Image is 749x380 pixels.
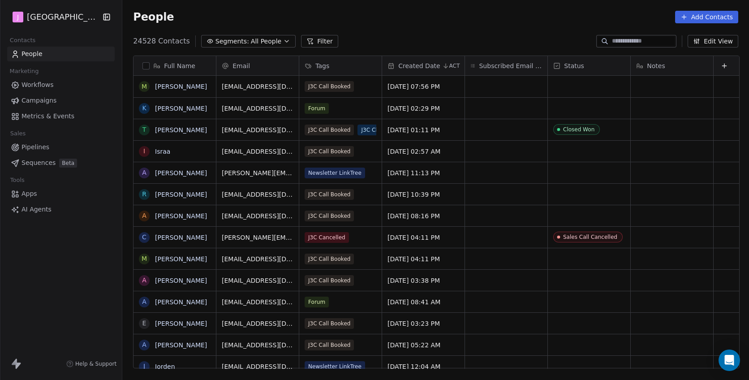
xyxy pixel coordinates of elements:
[59,159,77,168] span: Beta
[17,13,19,22] span: J
[133,10,174,24] span: People
[215,37,249,46] span: Segments:
[7,93,115,108] a: Campaigns
[387,276,459,285] span: [DATE] 03:38 PM
[301,35,338,47] button: Filter
[387,362,459,371] span: [DATE] 12:04 AM
[6,173,28,187] span: Tools
[142,233,146,242] div: C
[305,211,354,221] span: J3C Call Booked
[305,81,354,92] span: J3C Call Booked
[142,297,146,307] div: A
[305,318,354,329] span: J3C Call Booked
[387,82,459,91] span: [DATE] 07:56 PM
[142,276,146,285] div: A
[222,341,293,350] span: [EMAIL_ADDRESS][DOMAIN_NAME]
[564,61,584,70] span: Status
[387,319,459,328] span: [DATE] 03:23 PM
[7,109,115,124] a: Metrics & Events
[305,146,354,157] span: J3C Call Booked
[155,148,170,155] a: Israa
[305,275,354,286] span: J3C Call Booked
[155,126,207,134] a: [PERSON_NAME]
[142,254,147,263] div: M
[22,112,74,121] span: Metrics & Events
[155,105,207,112] a: [PERSON_NAME]
[143,147,145,156] div: I
[7,47,115,61] a: People
[305,232,349,243] span: J3C Cancelled
[155,234,207,241] a: [PERSON_NAME]
[387,255,459,263] span: [DATE] 04:11 PM
[22,96,56,105] span: Campaigns
[675,11,738,23] button: Add Contacts
[358,125,391,135] span: J3C Client
[133,76,216,369] div: grid
[398,61,440,70] span: Created Date
[155,212,207,220] a: [PERSON_NAME]
[222,147,293,156] span: [EMAIL_ADDRESS][DOMAIN_NAME]
[305,340,354,350] span: J3C Call Booked
[305,168,365,178] span: Newsletter LinkTree
[305,125,354,135] span: J3C Call Booked
[305,361,365,372] span: Newsletter LinkTree
[11,9,96,25] button: J[GEOGRAPHIC_DATA]
[315,61,329,70] span: Tags
[22,205,52,214] span: AI Agents
[387,298,459,307] span: [DATE] 08:41 AM
[7,202,115,217] a: AI Agents
[387,104,459,113] span: [DATE] 02:29 PM
[222,276,293,285] span: [EMAIL_ADDRESS][DOMAIN_NAME]
[232,61,250,70] span: Email
[7,78,115,92] a: Workflows
[155,277,207,284] a: [PERSON_NAME]
[387,190,459,199] span: [DATE] 10:39 PM
[75,360,116,367] span: Help & Support
[305,254,354,264] span: J3C Call Booked
[563,234,617,240] div: Sales Call Cancelled
[155,341,207,349] a: [PERSON_NAME]
[563,126,594,133] div: Closed Won
[387,125,459,134] span: [DATE] 01:11 PM
[133,36,190,47] span: 24528 Contacts
[299,56,382,75] div: Tags
[66,360,116,367] a: Help & Support
[449,62,460,69] span: ACT
[222,104,293,113] span: [EMAIL_ADDRESS][DOMAIN_NAME]
[305,297,329,307] span: Forum
[155,298,207,306] a: [PERSON_NAME]
[719,350,740,371] div: Open Intercom Messenger
[22,80,54,90] span: Workflows
[142,211,146,220] div: A
[222,82,293,91] span: [EMAIL_ADDRESS][DOMAIN_NAME]
[222,168,293,177] span: [PERSON_NAME][EMAIL_ADDRESS][DOMAIN_NAME]
[222,233,293,242] span: [PERSON_NAME][EMAIL_ADDRESS][DOMAIN_NAME]
[387,212,459,220] span: [DATE] 08:16 PM
[387,233,459,242] span: [DATE] 04:11 PM
[216,56,299,75] div: Email
[6,34,39,47] span: Contacts
[305,189,354,200] span: J3C Call Booked
[251,37,281,46] span: All People
[133,56,216,75] div: Full Name
[22,189,37,199] span: Apps
[155,169,207,177] a: [PERSON_NAME]
[479,61,542,70] span: Subscribed Email Categories
[155,83,207,90] a: [PERSON_NAME]
[155,363,175,370] a: Jorden
[222,255,293,263] span: [EMAIL_ADDRESS][DOMAIN_NAME]
[22,49,43,59] span: People
[155,255,207,263] a: [PERSON_NAME]
[142,125,146,134] div: T
[6,127,30,140] span: Sales
[142,319,146,328] div: E
[216,76,740,369] div: grid
[222,212,293,220] span: [EMAIL_ADDRESS][DOMAIN_NAME]
[22,158,56,168] span: Sequences
[305,103,329,114] span: Forum
[142,340,146,350] div: A
[647,61,665,70] span: Notes
[7,155,115,170] a: SequencesBeta
[142,190,146,199] div: R
[387,341,459,350] span: [DATE] 05:22 AM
